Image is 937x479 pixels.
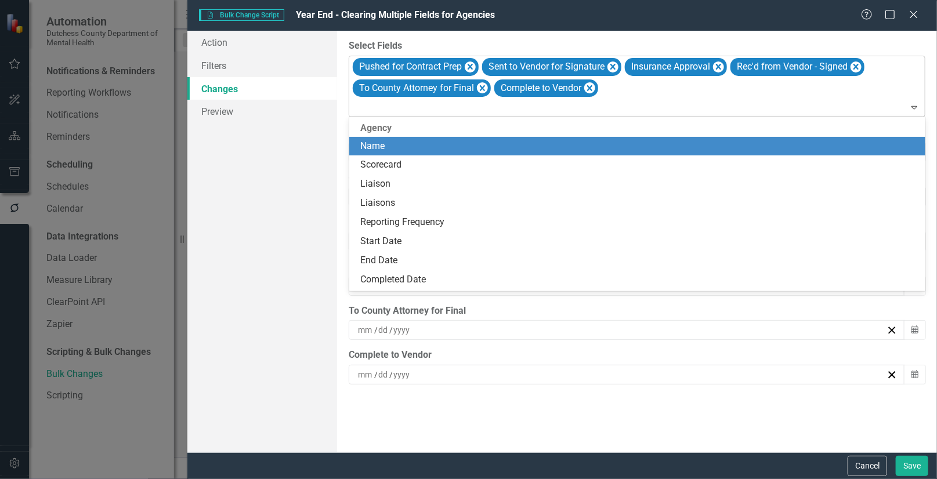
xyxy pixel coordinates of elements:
div: Pushed for Contract Prep [356,59,464,75]
button: Save [896,456,928,476]
input: yyyy [393,324,411,336]
div: Name [361,140,919,153]
input: mm [357,324,374,336]
input: yyyy [393,369,411,380]
label: Select Fields [349,39,925,53]
div: Start Date [361,235,919,248]
div: Complete to Vendor [349,349,925,362]
input: dd [378,324,389,336]
div: Completed Date [361,273,919,286]
a: Filters [187,54,337,77]
span: / [389,369,393,380]
span: / [389,325,393,335]
div: Agency [349,120,926,137]
div: End Date [361,254,919,267]
button: Cancel [848,456,887,476]
div: Insurance Approval [628,59,712,75]
div: Remove Rec'd from Vendor - Signed [851,61,862,72]
input: mm [357,369,374,380]
div: Remove To County Attorney for Final [477,82,488,93]
a: Action [187,31,337,54]
div: Scorecard [361,158,919,172]
div: Reporting Frequency [361,216,919,229]
span: Year End - Clearing Multiple Fields for Agencies [296,9,495,20]
div: Remove Pushed for Contract Prep [465,61,476,72]
div: Sent to Vendor for Signature [485,59,606,75]
span: Bulk Change Script [199,9,284,21]
div: Remove Insurance Approval [713,61,724,72]
span: / [374,369,378,380]
a: Changes [187,77,337,100]
div: To County Attorney for Final [349,304,925,318]
div: Remove Sent to Vendor for Signature [607,61,618,72]
a: Preview [187,100,337,123]
div: Rec'd from Vendor - Signed [733,59,849,75]
div: Liaison [361,177,919,191]
span: / [374,325,378,335]
div: Complete to Vendor [497,80,583,97]
div: Remove Complete to Vendor [584,82,595,93]
input: dd [378,369,389,380]
div: To County Attorney for Final [356,80,476,97]
div: Liaisons [361,197,919,210]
